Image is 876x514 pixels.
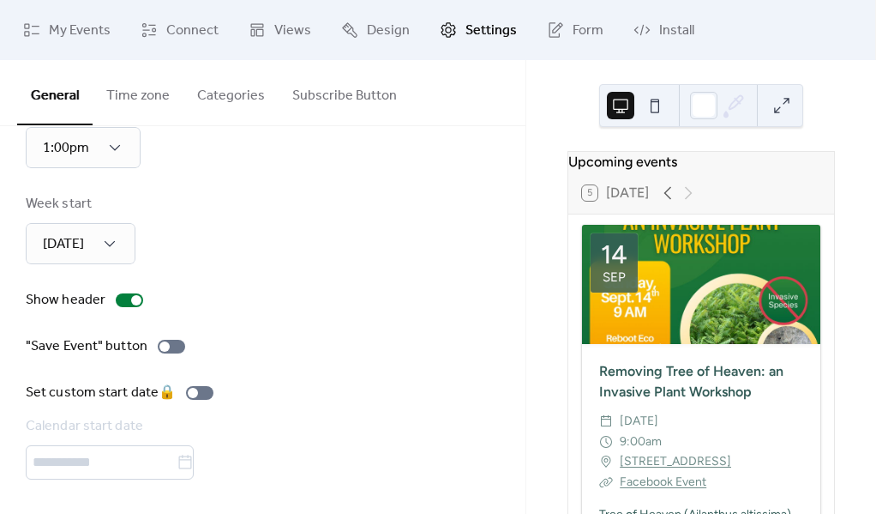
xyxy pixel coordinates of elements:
span: My Events [49,21,111,41]
span: Views [274,21,311,41]
div: Show header [26,290,105,311]
div: ​ [599,432,613,452]
a: Removing Tree of Heaven: an Invasive Plant Workshop [599,363,783,400]
span: Install [659,21,694,41]
a: Connect [128,7,231,53]
a: Install [621,7,707,53]
span: Form [573,21,603,41]
div: ​ [599,411,613,432]
span: [DATE] [620,411,658,432]
a: Views [236,7,324,53]
div: Week start [26,194,132,215]
a: My Events [10,7,123,53]
span: 1:00pm [43,135,89,161]
span: Design [367,21,410,41]
span: [DATE] [43,231,84,257]
button: Subscribe Button [279,60,411,124]
div: Sep [603,271,626,284]
a: Design [328,7,423,53]
a: Settings [427,7,530,53]
span: 9:00am [620,432,662,452]
div: "Save Event" button [26,336,147,357]
div: ​ [599,451,613,472]
span: Settings [465,21,517,41]
button: General [17,60,93,125]
div: ​ [599,472,613,493]
button: Time zone [93,60,183,124]
span: Connect [166,21,219,41]
a: [STREET_ADDRESS] [620,451,731,472]
a: Facebook Event [620,475,706,489]
button: Categories [183,60,279,124]
a: Form [534,7,616,53]
div: Upcoming events [568,152,834,172]
div: 14 [601,242,627,268]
